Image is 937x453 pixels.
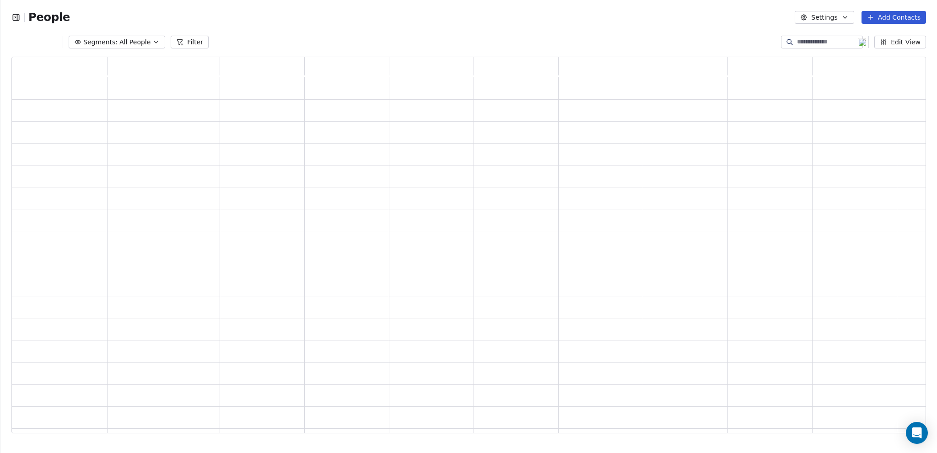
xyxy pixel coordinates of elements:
span: People [28,11,70,24]
button: Settings [795,11,854,24]
span: Segments: [83,37,118,47]
img: 19.png [858,38,866,46]
button: Edit View [874,36,926,48]
button: Add Contacts [862,11,926,24]
span: All People [119,37,151,47]
div: Open Intercom Messenger [906,422,928,444]
button: Filter [171,36,209,48]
